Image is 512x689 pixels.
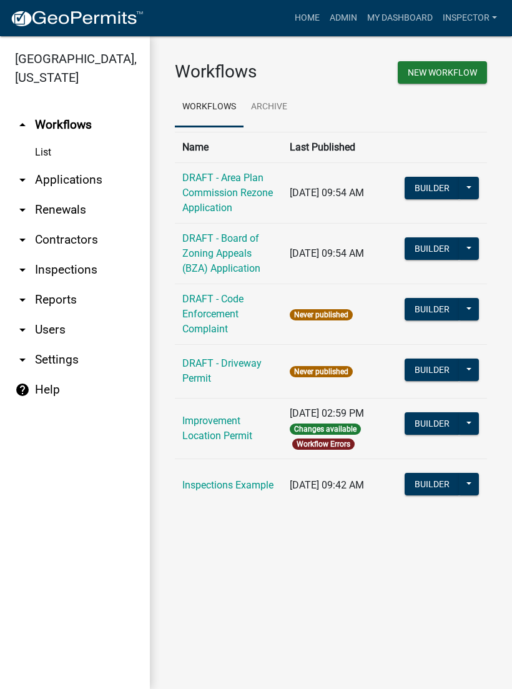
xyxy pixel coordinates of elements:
a: Inspections Example [182,479,273,491]
span: [DATE] 09:54 AM [290,247,364,259]
a: My Dashboard [362,6,438,30]
button: Builder [405,473,460,495]
th: Last Published [282,132,396,162]
button: New Workflow [398,61,487,84]
i: arrow_drop_down [15,172,30,187]
i: arrow_drop_down [15,292,30,307]
h3: Workflows [175,61,322,82]
a: Improvement Location Permit [182,415,252,442]
button: Builder [405,412,460,435]
a: Admin [325,6,362,30]
i: arrow_drop_up [15,117,30,132]
i: help [15,382,30,397]
span: Never published [290,309,353,320]
a: Workflow Errors [297,440,350,449]
span: [DATE] 09:54 AM [290,187,364,199]
span: [DATE] 02:59 PM [290,407,364,419]
i: arrow_drop_down [15,352,30,367]
span: Never published [290,366,353,377]
span: Changes available [290,424,361,435]
a: Workflows [175,87,244,127]
a: DRAFT - Driveway Permit [182,357,262,384]
button: Builder [405,298,460,320]
i: arrow_drop_down [15,262,30,277]
button: Builder [405,359,460,381]
button: Builder [405,237,460,260]
th: Name [175,132,282,162]
i: arrow_drop_down [15,202,30,217]
a: DRAFT - Code Enforcement Complaint [182,293,244,335]
a: DRAFT - Area Plan Commission Rezone Application [182,172,273,214]
a: Inspector [438,6,502,30]
span: [DATE] 09:42 AM [290,479,364,491]
button: Builder [405,177,460,199]
i: arrow_drop_down [15,322,30,337]
i: arrow_drop_down [15,232,30,247]
a: DRAFT - Board of Zoning Appeals (BZA) Application [182,232,260,274]
a: Archive [244,87,295,127]
a: Home [290,6,325,30]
